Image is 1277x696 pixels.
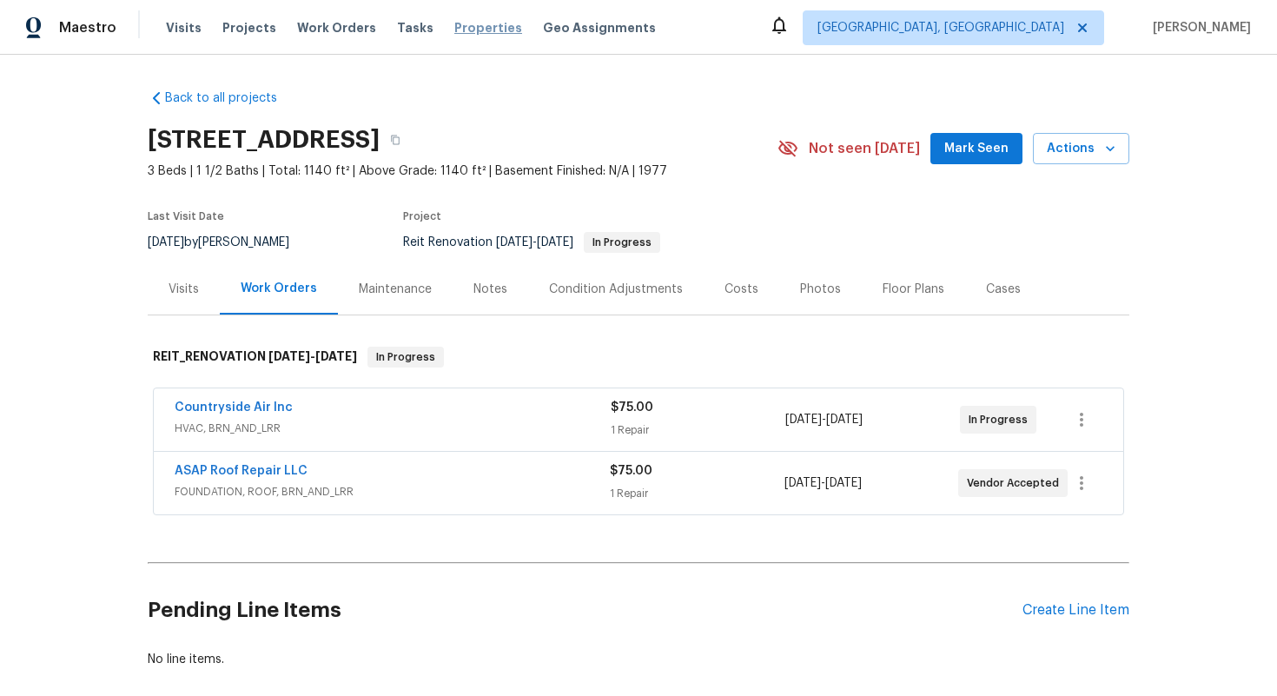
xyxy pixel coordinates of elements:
[148,131,380,149] h2: [STREET_ADDRESS]
[1146,19,1251,36] span: [PERSON_NAME]
[611,401,653,414] span: $75.00
[148,89,314,107] a: Back to all projects
[148,570,1022,651] h2: Pending Line Items
[825,477,862,489] span: [DATE]
[1033,133,1129,165] button: Actions
[222,19,276,36] span: Projects
[297,19,376,36] span: Work Orders
[369,348,442,366] span: In Progress
[175,401,293,414] a: Countryside Air Inc
[403,211,441,222] span: Project
[543,19,656,36] span: Geo Assignments
[473,281,507,298] div: Notes
[611,421,785,439] div: 1 Repair
[784,474,862,492] span: -
[241,280,317,297] div: Work Orders
[148,329,1129,385] div: REIT_RENOVATION [DATE]-[DATE]In Progress
[175,465,308,477] a: ASAP Roof Repair LLC
[610,485,784,502] div: 1 Repair
[496,236,533,249] span: [DATE]
[397,22,433,34] span: Tasks
[403,236,660,249] span: Reit Renovation
[883,281,944,298] div: Floor Plans
[809,140,920,157] span: Not seen [DATE]
[148,651,1129,668] div: No line items.
[59,19,116,36] span: Maestro
[967,474,1066,492] span: Vendor Accepted
[785,411,863,428] span: -
[969,411,1035,428] span: In Progress
[380,124,411,156] button: Copy Address
[944,138,1009,160] span: Mark Seen
[148,236,184,249] span: [DATE]
[175,420,611,437] span: HVAC, BRN_AND_LRR
[725,281,758,298] div: Costs
[268,350,357,362] span: -
[784,477,821,489] span: [DATE]
[315,350,357,362] span: [DATE]
[166,19,202,36] span: Visits
[800,281,841,298] div: Photos
[1022,602,1129,619] div: Create Line Item
[268,350,310,362] span: [DATE]
[148,211,224,222] span: Last Visit Date
[549,281,683,298] div: Condition Adjustments
[537,236,573,249] span: [DATE]
[1047,138,1115,160] span: Actions
[454,19,522,36] span: Properties
[148,232,310,253] div: by [PERSON_NAME]
[169,281,199,298] div: Visits
[817,19,1064,36] span: [GEOGRAPHIC_DATA], [GEOGRAPHIC_DATA]
[930,133,1022,165] button: Mark Seen
[986,281,1021,298] div: Cases
[610,465,652,477] span: $75.00
[785,414,822,426] span: [DATE]
[148,162,777,180] span: 3 Beds | 1 1/2 Baths | Total: 1140 ft² | Above Grade: 1140 ft² | Basement Finished: N/A | 1977
[153,347,357,368] h6: REIT_RENOVATION
[496,236,573,249] span: -
[826,414,863,426] span: [DATE]
[586,237,658,248] span: In Progress
[359,281,432,298] div: Maintenance
[175,483,610,500] span: FOUNDATION, ROOF, BRN_AND_LRR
